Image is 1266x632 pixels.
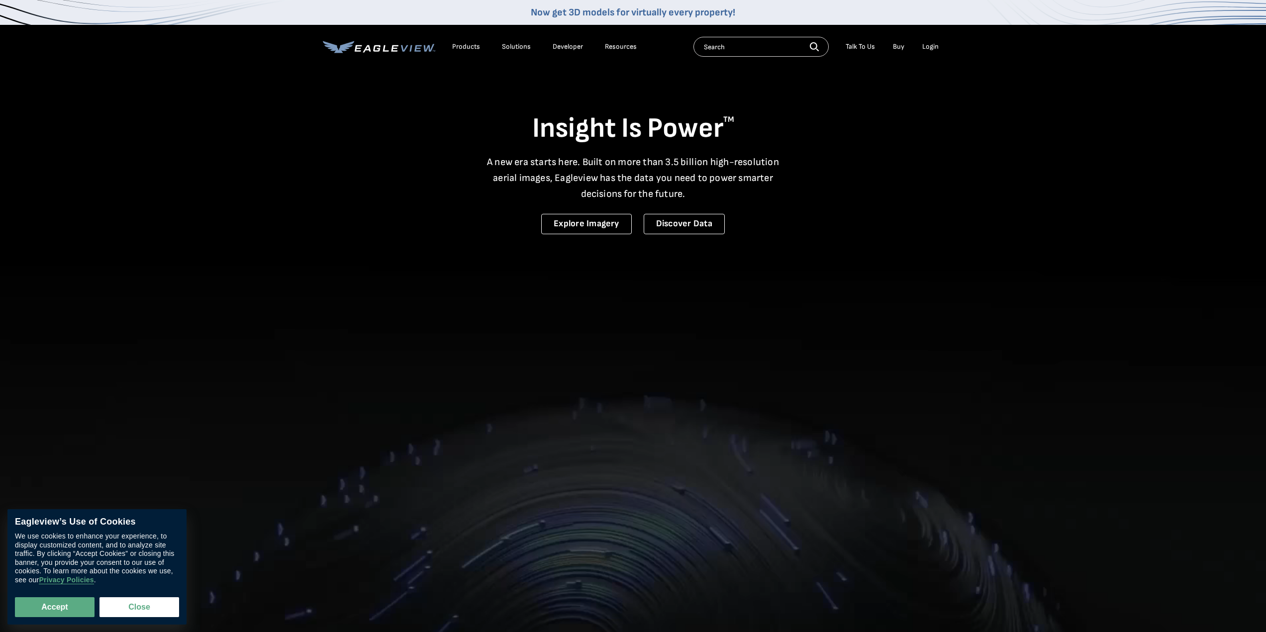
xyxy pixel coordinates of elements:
div: Resources [605,42,637,51]
a: Now get 3D models for virtually every property! [531,6,735,18]
a: Developer [553,42,583,51]
sup: TM [723,115,734,124]
a: Buy [893,42,904,51]
a: Discover Data [644,214,725,234]
a: Explore Imagery [541,214,632,234]
p: A new era starts here. Built on more than 3.5 billion high-resolution aerial images, Eagleview ha... [481,154,785,202]
button: Accept [15,597,95,617]
div: Solutions [502,42,531,51]
div: Login [922,42,939,51]
a: Privacy Policies [39,576,94,585]
div: Talk To Us [846,42,875,51]
div: Products [452,42,480,51]
div: We use cookies to enhance your experience, to display customized content, and to analyze site tra... [15,533,179,585]
input: Search [693,37,829,57]
h1: Insight Is Power [323,111,944,146]
div: Eagleview’s Use of Cookies [15,517,179,528]
button: Close [99,597,179,617]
